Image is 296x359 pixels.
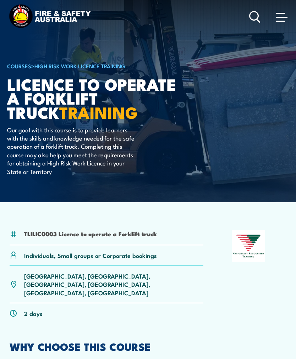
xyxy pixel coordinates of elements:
[7,62,182,70] h6: >
[7,62,31,70] a: COURSES
[24,272,203,297] p: [GEOGRAPHIC_DATA], [GEOGRAPHIC_DATA], [GEOGRAPHIC_DATA], [GEOGRAPHIC_DATA], [GEOGRAPHIC_DATA], [G...
[24,229,157,238] li: TLILIC0003 Licence to operate a Forklift truck
[232,230,265,262] img: Nationally Recognised Training logo.
[24,251,157,259] p: Individuals, Small groups or Corporate bookings
[7,77,182,118] h1: Licence to operate a forklift truck
[59,100,138,124] strong: TRAINING
[10,342,286,351] h2: WHY CHOOSE THIS COURSE
[24,309,43,317] p: 2 days
[7,126,137,175] p: Our goal with this course is to provide learners with the skills and knowledge needed for the saf...
[34,62,125,70] a: High Risk Work Licence Training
